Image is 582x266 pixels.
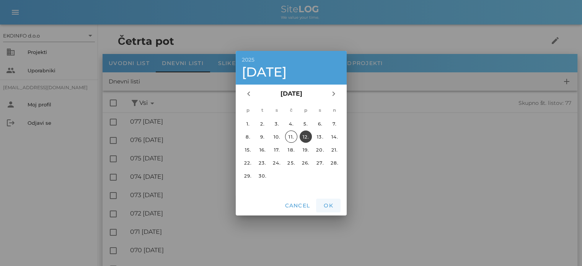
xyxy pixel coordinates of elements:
div: 7. [328,121,341,126]
button: 18. [285,144,297,156]
div: 22. [241,160,254,165]
th: č [284,104,298,117]
button: 8. [241,131,254,143]
div: 20. [314,147,326,152]
div: [DATE] [242,65,341,78]
div: 2. [256,121,268,126]
div: 3. [271,121,283,126]
button: 3. [271,117,283,130]
div: 5. [299,121,311,126]
button: 12. [299,131,311,143]
button: [DATE] [277,86,305,101]
div: 21. [328,147,341,152]
button: 2. [256,117,268,130]
span: Cancel [284,202,310,209]
i: chevron_left [244,89,253,98]
iframe: Chat Widget [473,183,582,266]
button: 14. [328,131,341,143]
button: 13. [314,131,326,143]
button: 25. [285,157,297,169]
div: 25. [285,160,297,165]
button: 24. [271,157,283,169]
button: 10. [271,131,283,143]
button: 1. [241,117,254,130]
div: 1. [241,121,254,126]
div: 15. [241,147,254,152]
div: 19. [299,147,311,152]
div: 23. [256,160,268,165]
button: 5. [299,117,311,130]
th: s [313,104,327,117]
div: 13. [314,134,326,139]
button: 19. [299,144,311,156]
div: Pripomoček za klepet [473,183,582,266]
div: 10. [271,134,283,139]
div: 9. [256,134,268,139]
div: 18. [285,147,297,152]
div: 26. [299,160,311,165]
div: 24. [271,160,283,165]
button: 26. [299,157,311,169]
div: 12. [299,134,311,139]
div: 16. [256,147,268,152]
th: s [270,104,284,117]
div: 14. [328,134,341,139]
button: Cancel [281,199,313,212]
th: t [255,104,269,117]
div: 2025 [242,57,341,62]
button: Prejšnji mesec [242,87,256,101]
button: 6. [314,117,326,130]
button: 23. [256,157,268,169]
button: 4. [285,117,297,130]
button: 22. [241,157,254,169]
div: 28. [328,160,341,165]
i: chevron_right [329,89,338,98]
div: 8. [241,134,254,139]
div: 11. [285,134,297,139]
button: 20. [314,144,326,156]
button: 15. [241,144,254,156]
button: 29. [241,170,254,182]
span: OK [319,202,337,209]
th: p [241,104,255,117]
div: 6. [314,121,326,126]
div: 30. [256,173,268,178]
th: p [298,104,312,117]
th: n [328,104,341,117]
button: 16. [256,144,268,156]
button: 30. [256,170,268,182]
button: 27. [314,157,326,169]
button: 28. [328,157,341,169]
button: 7. [328,117,341,130]
button: 11. [285,131,297,143]
button: 17. [271,144,283,156]
div: 17. [271,147,283,152]
div: 29. [241,173,254,178]
button: 9. [256,131,268,143]
div: 27. [314,160,326,165]
button: OK [316,199,341,212]
button: Naslednji mesec [327,87,341,101]
div: 4. [285,121,297,126]
button: 21. [328,144,341,156]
